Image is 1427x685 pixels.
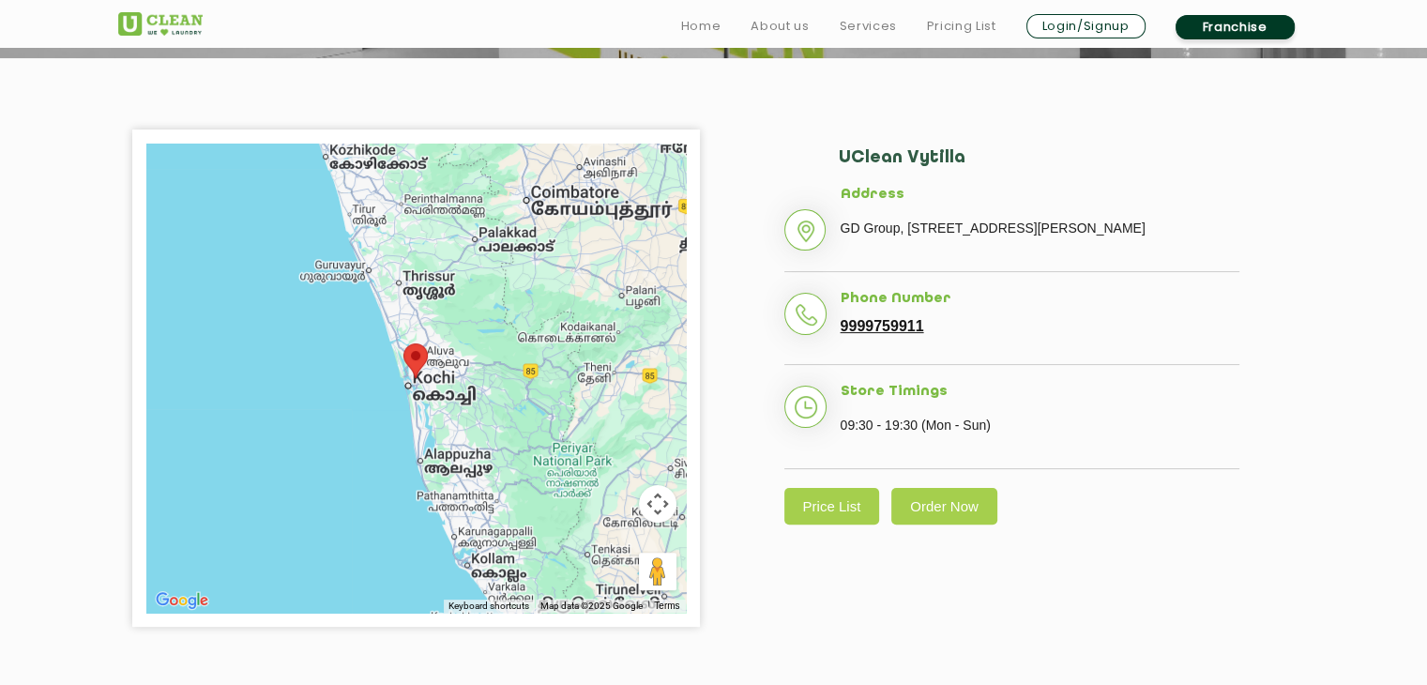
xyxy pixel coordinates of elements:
a: Price List [784,488,880,525]
a: Open this area in Google Maps (opens a new window) [151,588,213,613]
h2: UClean Vytilla [839,148,1239,187]
button: Map camera controls [639,485,676,523]
span: Map data ©2025 Google [540,601,643,611]
a: Home [681,15,721,38]
h5: Store Timings [841,384,1239,401]
a: 9999759911 [841,318,924,335]
p: GD Group, [STREET_ADDRESS][PERSON_NAME] [841,214,1239,242]
button: Drag Pegman onto the map to open Street View [639,553,676,590]
a: About us [751,15,809,38]
a: Services [839,15,896,38]
button: Keyboard shortcuts [448,600,529,613]
img: Google [151,588,213,613]
h5: Phone Number [841,291,1239,308]
a: Order Now [891,488,997,525]
a: Franchise [1176,15,1295,39]
a: Pricing List [927,15,996,38]
p: 09:30 - 19:30 (Mon - Sun) [841,411,1239,439]
a: Login/Signup [1026,14,1146,38]
a: Terms [654,600,679,613]
h5: Address [841,187,1239,204]
img: UClean Laundry and Dry Cleaning [118,12,203,36]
